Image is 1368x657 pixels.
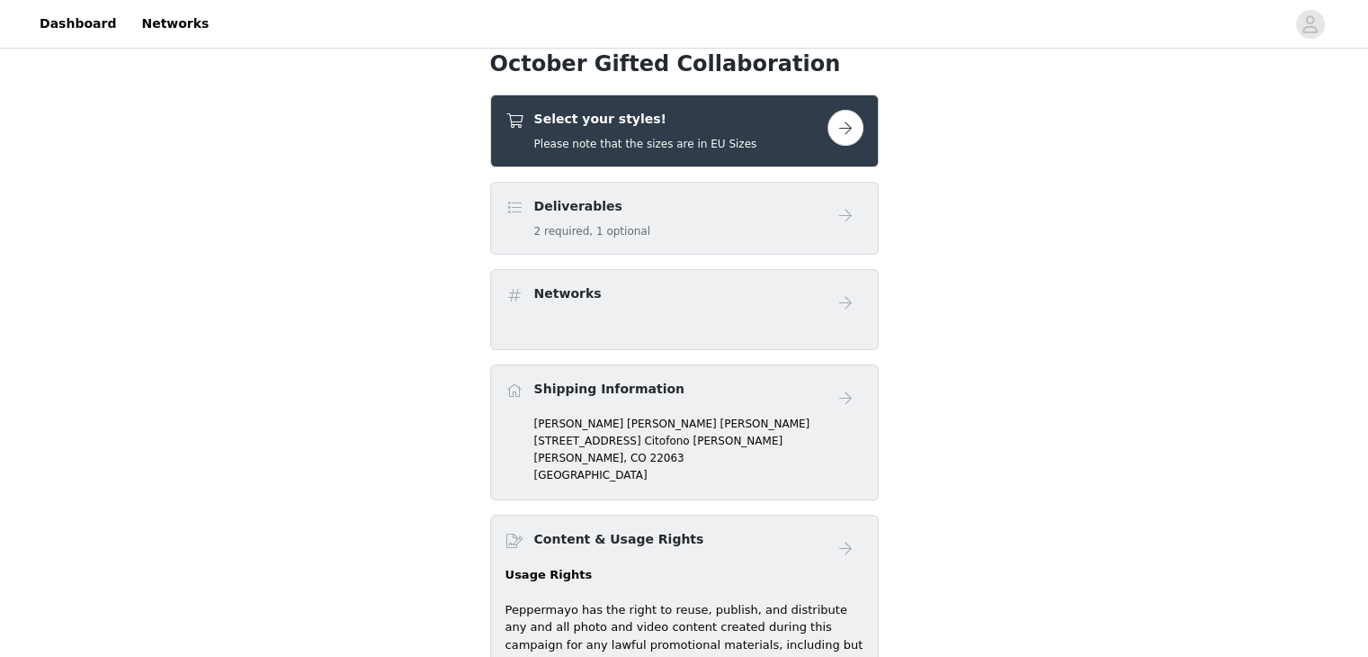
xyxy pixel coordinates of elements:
h5: 2 required, 1 optional [534,223,650,239]
h4: Shipping Information [534,380,684,399]
a: Networks [130,4,219,44]
a: Dashboard [29,4,127,44]
h4: Deliverables [534,197,650,216]
span: CO [630,452,647,464]
h4: Content & Usage Rights [534,530,704,549]
div: Networks [490,269,879,350]
h5: Please note that the sizes are in EU Sizes [534,136,757,152]
span: 22063 [649,452,684,464]
div: Deliverables [490,182,879,255]
div: avatar [1301,10,1319,39]
h4: Networks [534,284,602,303]
span: [PERSON_NAME], [534,452,628,464]
p: [PERSON_NAME] [PERSON_NAME] [PERSON_NAME] [534,416,863,432]
h1: October Gifted Collaboration [490,48,879,80]
p: [GEOGRAPHIC_DATA] [534,467,863,483]
div: Select your styles! [490,94,879,167]
strong: Usage Rights [505,568,593,581]
h4: Select your styles! [534,110,757,129]
p: [STREET_ADDRESS] Citofono [PERSON_NAME] [534,433,863,449]
div: Shipping Information [490,364,879,500]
